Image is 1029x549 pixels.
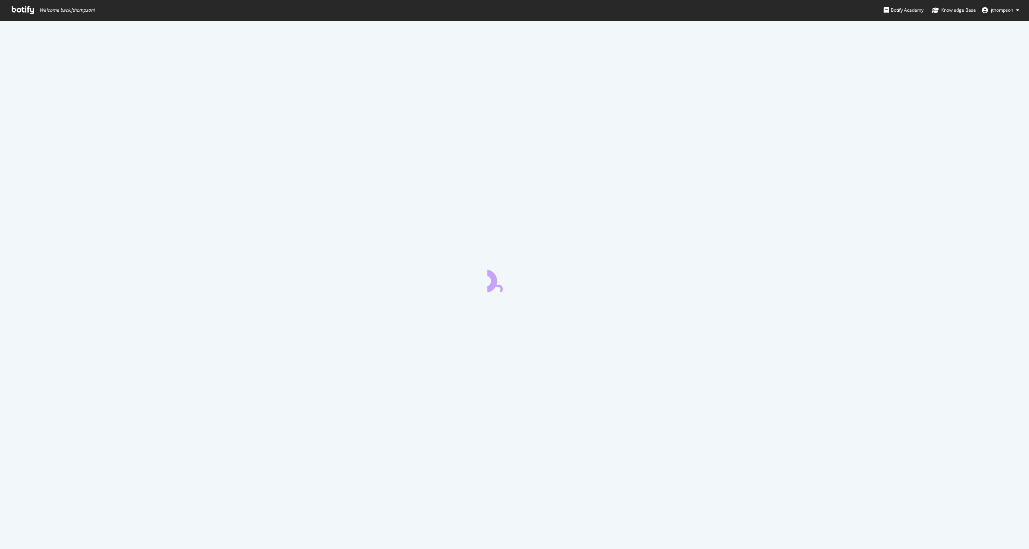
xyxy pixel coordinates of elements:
button: jthompson [976,4,1025,16]
div: Knowledge Base [932,6,976,14]
div: animation [487,265,542,292]
span: Welcome back, jthompson ! [40,7,95,13]
div: Botify Academy [884,6,924,14]
span: jthompson [991,7,1013,13]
